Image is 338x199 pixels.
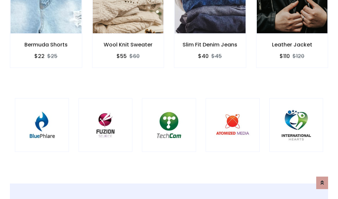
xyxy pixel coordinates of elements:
[174,42,246,48] h6: Slim Fit Denim Jeans
[47,52,57,60] del: $25
[211,52,222,60] del: $45
[34,53,45,59] h6: $22
[129,52,140,60] del: $60
[10,42,82,48] h6: Bermuda Shorts
[117,53,127,59] h6: $55
[92,42,164,48] h6: Wool Knit Sweater
[198,53,209,59] h6: $40
[292,52,304,60] del: $120
[256,42,328,48] h6: Leather Jacket
[280,53,290,59] h6: $110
